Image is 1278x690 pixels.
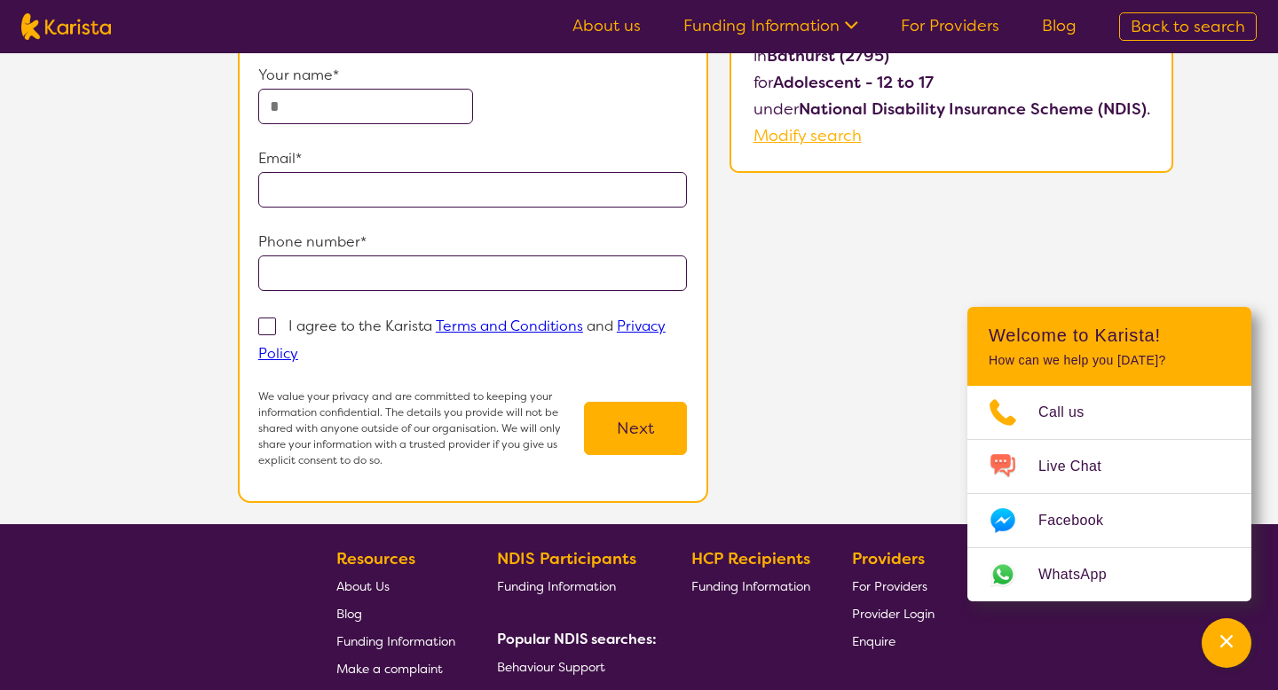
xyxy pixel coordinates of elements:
[336,578,390,594] span: About Us
[336,572,455,600] a: About Us
[691,572,810,600] a: Funding Information
[753,96,1150,122] p: under .
[336,655,455,682] a: Make a complaint
[1131,16,1245,37] span: Back to search
[683,15,858,36] a: Funding Information
[1038,399,1106,426] span: Call us
[336,600,455,627] a: Blog
[967,386,1251,601] ul: Choose channel
[852,548,925,569] b: Providers
[258,62,688,89] p: Your name*
[852,578,927,594] span: For Providers
[989,325,1230,346] h2: Welcome to Karista!
[258,317,666,363] p: I agree to the Karista and
[497,548,636,569] b: NDIS Participants
[753,43,1150,69] p: in
[799,98,1147,120] b: National Disability Insurance Scheme (NDIS)
[572,15,641,36] a: About us
[1038,507,1124,534] span: Facebook
[336,633,455,649] span: Funding Information
[773,72,934,93] b: Adolescent - 12 to 17
[852,633,895,649] span: Enquire
[691,578,810,594] span: Funding Information
[258,145,688,172] p: Email*
[497,630,657,648] b: Popular NDIS searches:
[901,15,999,36] a: For Providers
[497,578,616,594] span: Funding Information
[336,627,455,655] a: Funding Information
[1038,561,1128,588] span: WhatsApp
[967,548,1251,601] a: Web link opens in a new tab.
[1038,453,1123,480] span: Live Chat
[436,317,583,335] a: Terms and Conditions
[336,548,415,569] b: Resources
[21,13,111,40] img: Karista logo
[336,606,362,622] span: Blog
[753,69,1150,96] p: for
[852,600,935,627] a: Provider Login
[258,229,688,255] p: Phone number*
[584,402,687,455] button: Next
[497,572,650,600] a: Funding Information
[852,572,935,600] a: For Providers
[497,659,605,675] span: Behaviour Support
[497,653,650,680] a: Behaviour Support
[753,125,862,146] a: Modify search
[767,45,889,67] b: Bathurst (2795)
[967,307,1251,601] div: Channel Menu
[1202,618,1251,668] button: Channel Menu
[258,388,585,468] p: We value your privacy and are committed to keeping your information confidential. The details you...
[852,627,935,655] a: Enquire
[258,317,666,363] a: Privacy Policy
[1042,15,1077,36] a: Blog
[691,548,810,569] b: HCP Recipients
[852,606,935,622] span: Provider Login
[989,353,1230,368] p: How can we help you [DATE]?
[336,661,443,677] span: Make a complaint
[1119,12,1257,41] a: Back to search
